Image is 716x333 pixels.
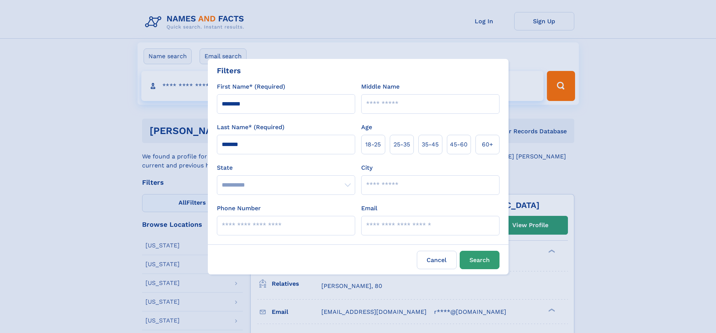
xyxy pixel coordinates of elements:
[217,123,285,132] label: Last Name* (Required)
[361,163,372,172] label: City
[217,163,355,172] label: State
[460,251,500,269] button: Search
[217,204,261,213] label: Phone Number
[422,140,439,149] span: 35‑45
[482,140,493,149] span: 60+
[361,82,400,91] label: Middle Name
[361,204,377,213] label: Email
[365,140,381,149] span: 18‑25
[394,140,410,149] span: 25‑35
[361,123,372,132] label: Age
[217,65,241,76] div: Filters
[417,251,457,269] label: Cancel
[450,140,468,149] span: 45‑60
[217,82,285,91] label: First Name* (Required)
